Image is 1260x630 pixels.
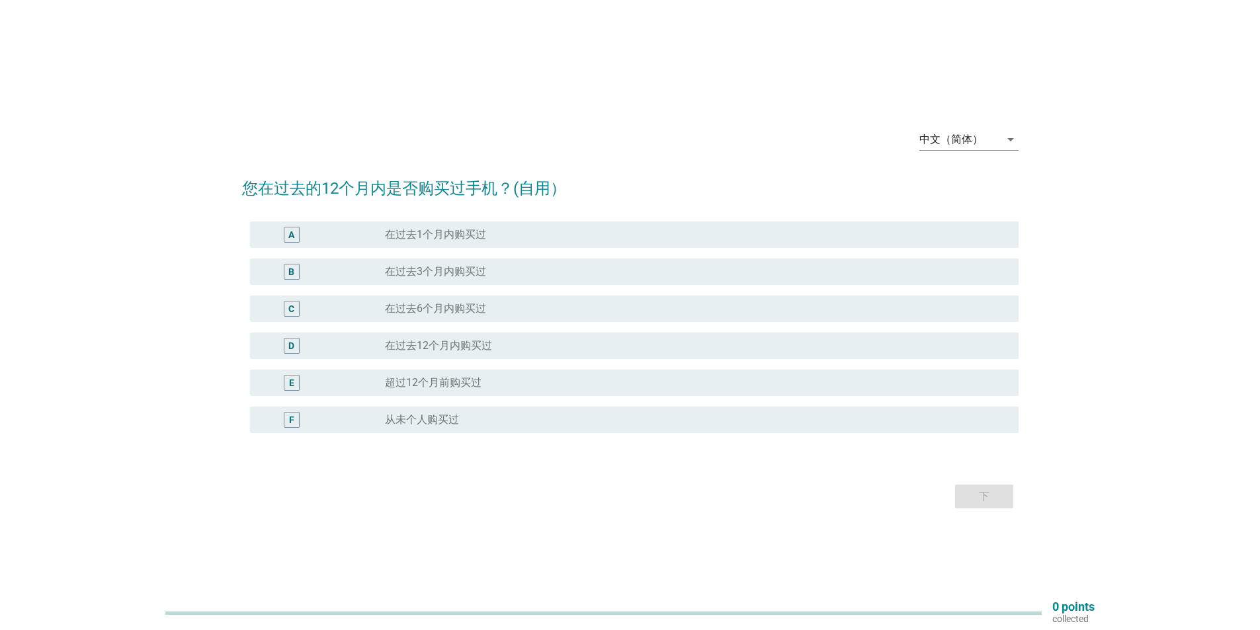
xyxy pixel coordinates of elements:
label: 在过去3个月内购买过 [385,265,486,278]
div: 中文（简体） [919,134,983,145]
p: 0 points [1052,601,1095,613]
label: 在过去12个月内购买过 [385,339,492,352]
p: collected [1052,613,1095,625]
div: E [289,375,294,389]
i: arrow_drop_down [1003,132,1019,147]
div: B [288,264,294,278]
div: A [288,227,294,241]
label: 在过去6个月内购买过 [385,302,486,315]
label: 在过去1个月内购买过 [385,228,486,241]
label: 从未个人购买过 [385,413,459,426]
label: 超过12个月前购买过 [385,376,482,389]
div: D [288,338,294,352]
h2: 您在过去的12个月内是否购买过手机？(自用） [242,163,1019,200]
div: C [288,301,294,315]
div: F [289,413,294,426]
